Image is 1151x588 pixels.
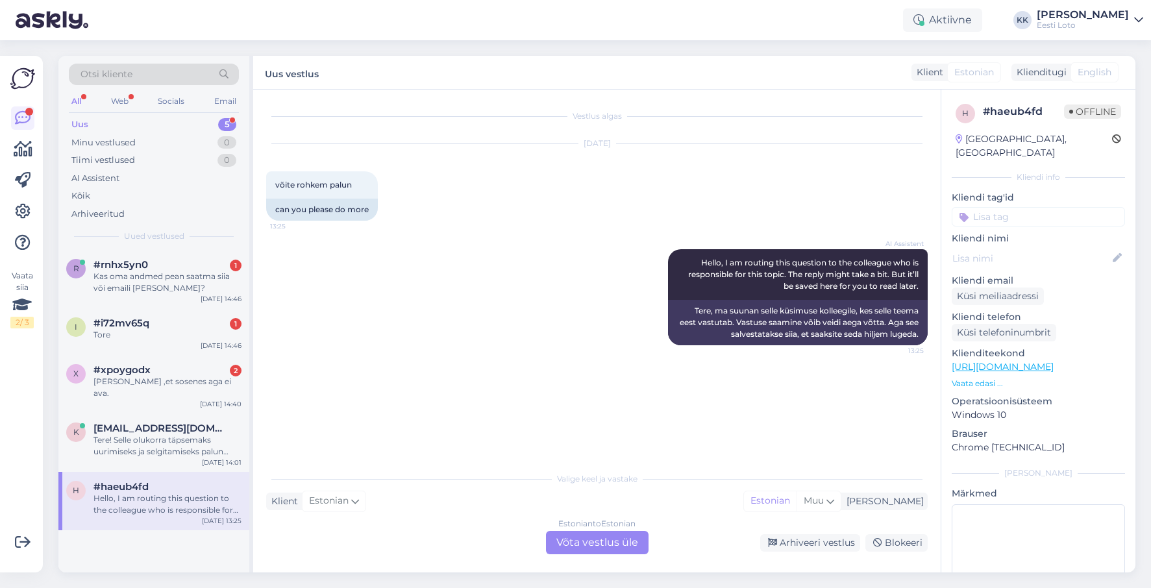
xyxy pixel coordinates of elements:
div: 0 [217,154,236,167]
div: [DATE] 14:46 [201,341,241,350]
span: English [1078,66,1111,79]
div: [DATE] 14:46 [201,294,241,304]
span: 13:25 [875,346,924,356]
div: Kõik [71,190,90,202]
div: Klient [911,66,943,79]
p: Operatsioonisüsteem [952,395,1125,408]
span: Otsi kliente [80,67,132,81]
a: [URL][DOMAIN_NAME] [952,361,1054,373]
span: #xpoygodx [93,364,151,376]
div: All [69,93,84,110]
div: Estonian [744,491,797,511]
span: 13:25 [270,221,319,231]
div: AI Assistent [71,172,119,185]
p: Windows 10 [952,408,1125,422]
div: Võta vestlus üle [546,531,649,554]
div: [DATE] [266,138,928,149]
span: Uued vestlused [124,230,184,242]
div: KK [1013,11,1032,29]
p: Brauser [952,427,1125,441]
span: AI Assistent [875,239,924,249]
div: Uus [71,118,88,131]
div: Estonian to Estonian [558,518,636,530]
a: [PERSON_NAME]Eesti Loto [1037,10,1143,31]
div: [PERSON_NAME] ,et sosenes aga ei ava. [93,376,241,399]
span: x [73,369,79,378]
div: 1 [230,318,241,330]
span: võite rohkem palun [275,180,352,190]
div: [PERSON_NAME] [952,467,1125,479]
div: 1 [230,260,241,271]
div: Kas oma andmed pean saatma siia või emaili [PERSON_NAME]? [93,271,241,294]
span: #rnhx5yn0 [93,259,148,271]
span: Estonian [954,66,994,79]
div: can you please do more [266,199,378,221]
div: Tere! Selle olukorra täpsemaks uurimiseks ja selgitamiseks palun edastage [PERSON_NAME] isikukood... [93,434,241,458]
div: [PERSON_NAME] [841,495,924,508]
div: Email [212,93,239,110]
p: Vaata edasi ... [952,378,1125,389]
span: i [75,322,77,332]
div: Minu vestlused [71,136,136,149]
div: # haeub4fd [983,104,1064,119]
div: [DATE] 14:40 [200,399,241,409]
img: Askly Logo [10,66,35,91]
div: Tiimi vestlused [71,154,135,167]
p: Chrome [TECHNICAL_ID] [952,441,1125,454]
div: Arhiveeri vestlus [760,534,860,552]
span: r [73,263,79,273]
div: Vaata siia [10,270,34,328]
div: Valige keel ja vastake [266,473,928,485]
div: [GEOGRAPHIC_DATA], [GEOGRAPHIC_DATA] [956,132,1112,160]
div: Kliendi info [952,171,1125,183]
p: Märkmed [952,487,1125,500]
span: #haeub4fd [93,481,149,493]
span: kaidokaljuste71@gmail.com [93,423,229,434]
p: Kliendi tag'id [952,191,1125,204]
p: Kliendi nimi [952,232,1125,245]
p: Kliendi email [952,274,1125,288]
div: Hello, I am routing this question to the colleague who is responsible for this topic. The reply m... [93,493,241,516]
div: Vestlus algas [266,110,928,122]
div: Tore [93,329,241,341]
div: Aktiivne [903,8,982,32]
input: Lisa nimi [952,251,1110,265]
label: Uus vestlus [265,64,319,81]
div: Klienditugi [1011,66,1067,79]
div: Klient [266,495,298,508]
span: h [962,108,969,118]
span: Estonian [309,494,349,508]
div: Eesti Loto [1037,20,1129,31]
p: Klienditeekond [952,347,1125,360]
div: 0 [217,136,236,149]
p: Kliendi telefon [952,310,1125,324]
div: Tere, ma suunan selle küsimuse kolleegile, kes selle teema eest vastutab. Vastuse saamine võib ve... [668,300,928,345]
div: Socials [155,93,187,110]
span: h [73,485,79,495]
span: Hello, I am routing this question to the colleague who is responsible for this topic. The reply m... [688,258,921,291]
div: [DATE] 13:25 [202,516,241,526]
div: [DATE] 14:01 [202,458,241,467]
div: Küsi meiliaadressi [952,288,1044,305]
div: 2 [230,365,241,376]
div: 5 [218,118,236,131]
span: #i72mv65q [93,317,149,329]
div: [PERSON_NAME] [1037,10,1129,20]
span: Offline [1064,104,1121,119]
div: Küsi telefoninumbrit [952,324,1056,341]
div: 2 / 3 [10,317,34,328]
input: Lisa tag [952,207,1125,227]
div: Blokeeri [865,534,928,552]
div: Web [108,93,131,110]
span: Muu [804,495,824,506]
div: Arhiveeritud [71,208,125,221]
span: k [73,427,79,437]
